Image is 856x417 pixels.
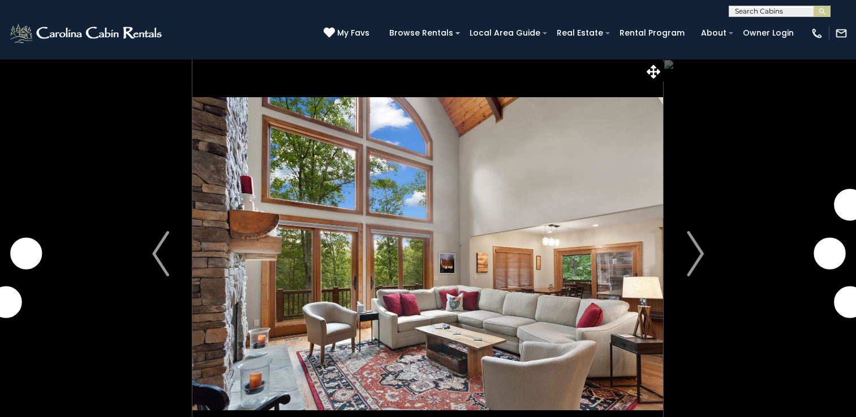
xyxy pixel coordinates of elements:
a: About [695,24,732,42]
a: Browse Rentals [384,24,459,42]
a: My Favs [324,27,372,40]
img: arrow [687,231,704,276]
a: Rental Program [614,24,690,42]
img: mail-regular-white.png [835,27,848,40]
span: My Favs [337,27,369,39]
img: phone-regular-white.png [811,27,823,40]
img: White-1-2.png [8,22,165,45]
a: Owner Login [737,24,799,42]
a: Real Estate [551,24,609,42]
a: Local Area Guide [464,24,546,42]
img: arrow [152,231,169,276]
